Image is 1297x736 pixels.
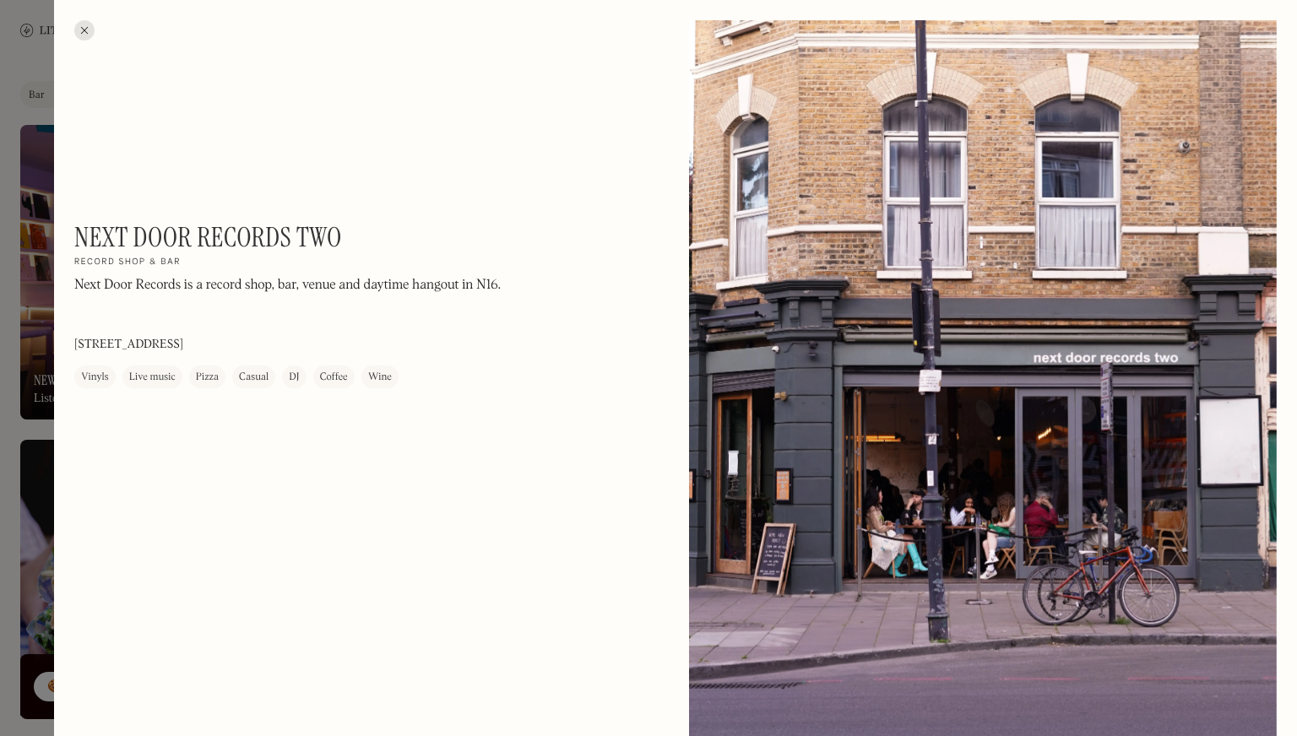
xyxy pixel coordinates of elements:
[129,369,176,386] div: Live music
[74,257,181,268] h2: Record shop & bar
[74,304,501,324] p: ‍
[196,369,219,386] div: Pizza
[74,336,183,354] p: [STREET_ADDRESS]
[368,369,392,386] div: Wine
[239,369,269,386] div: Casual
[74,275,501,295] p: Next Door Records is a record shop, bar, venue and daytime hangout in N16.
[74,221,342,253] h1: Next Door Records Two
[289,369,299,386] div: DJ
[320,369,348,386] div: Coffee
[81,369,109,386] div: Vinyls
